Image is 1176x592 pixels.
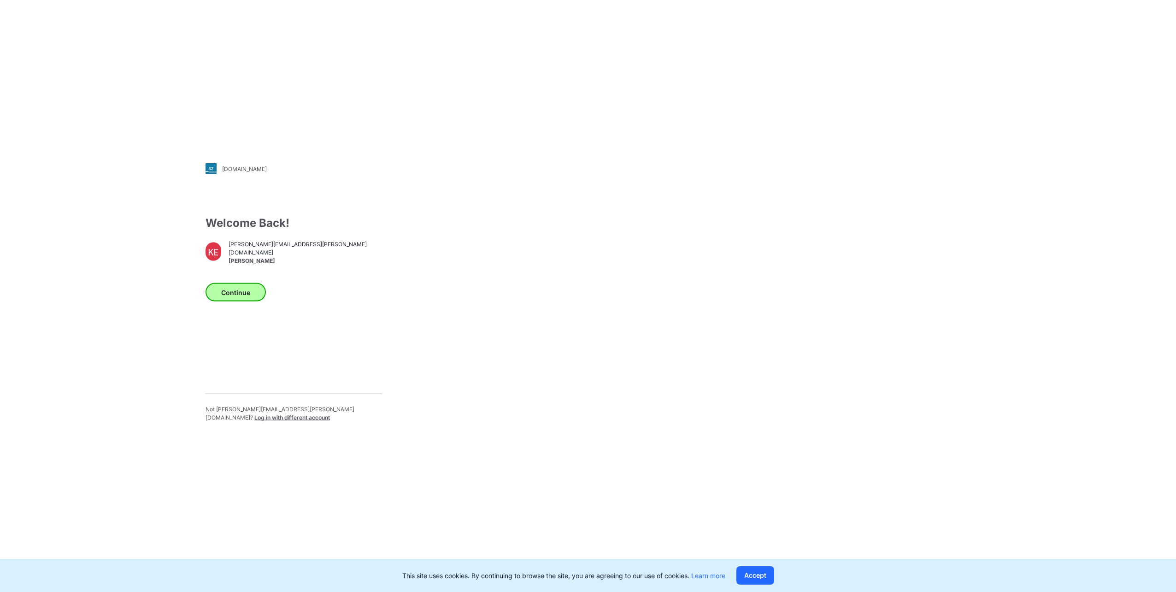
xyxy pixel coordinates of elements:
[206,405,382,422] p: Not [PERSON_NAME][EMAIL_ADDRESS][PERSON_NAME][DOMAIN_NAME] ?
[206,283,266,302] button: Continue
[222,165,267,172] div: [DOMAIN_NAME]
[691,572,725,580] a: Learn more
[254,414,330,421] span: Log in with different account
[1038,23,1153,40] img: browzwear-logo.e42bd6dac1945053ebaf764b6aa21510.svg
[402,571,725,580] p: This site uses cookies. By continuing to browse the site, you are agreeing to our use of cookies.
[206,163,382,174] a: [DOMAIN_NAME]
[206,163,217,174] img: stylezone-logo.562084cfcfab977791bfbf7441f1a819.svg
[229,240,382,256] span: [PERSON_NAME][EMAIL_ADDRESS][PERSON_NAME][DOMAIN_NAME]
[206,215,382,231] div: Welcome Back!
[206,243,221,261] div: KE
[736,566,774,585] button: Accept
[229,256,382,265] span: [PERSON_NAME]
